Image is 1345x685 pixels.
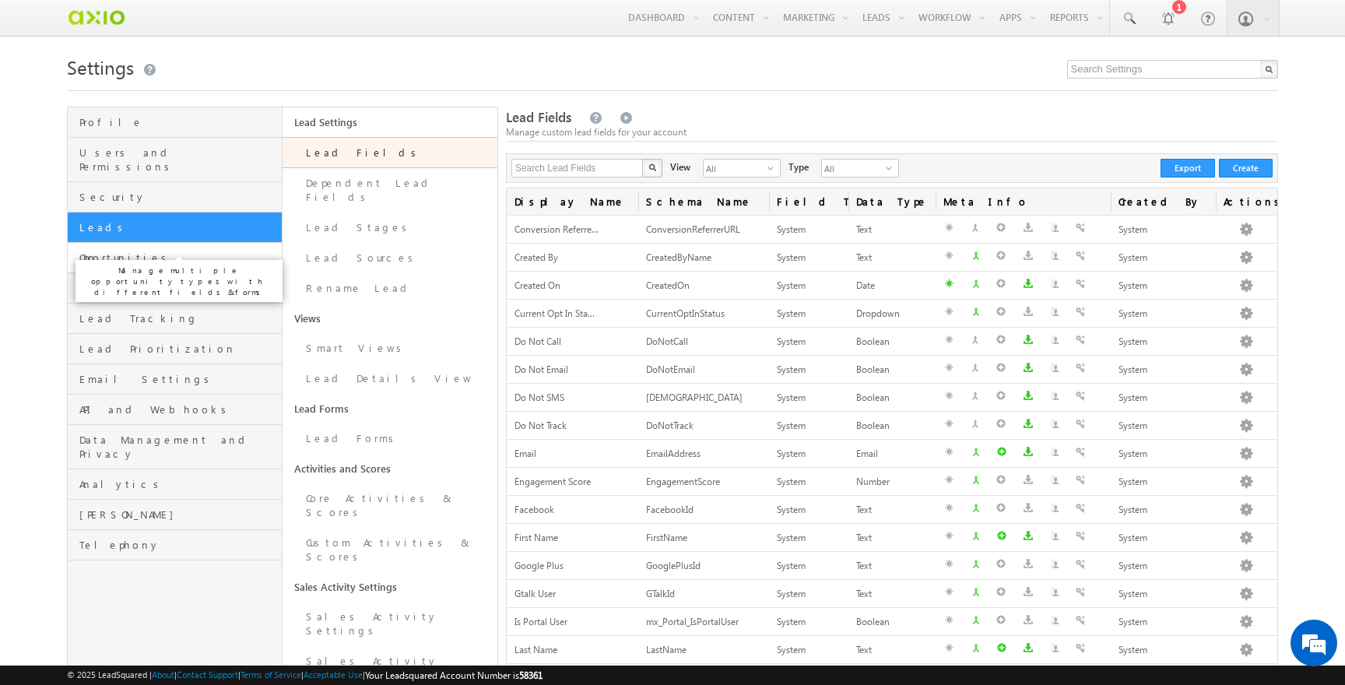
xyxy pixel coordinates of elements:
[79,311,278,325] span: Lead Tracking
[79,190,278,204] span: Security
[1118,222,1208,238] div: System
[646,278,762,294] div: CreatedOn
[68,425,282,469] a: Data Management and Privacy
[1118,278,1208,294] div: System
[514,307,595,319] span: Current Opt In Sta...
[704,160,767,177] span: All
[514,335,561,347] span: Do Not Call
[283,213,497,243] a: Lead Stages
[283,364,497,394] a: Lead Details View
[777,446,840,462] div: System
[68,138,282,182] a: Users and Permissions
[856,362,928,378] div: Boolean
[79,538,278,552] span: Telephony
[777,362,840,378] div: System
[514,420,567,431] span: Do Not Track
[646,530,762,546] div: FirstName
[68,500,282,530] a: [PERSON_NAME]
[283,528,497,572] a: Custom Activities & Scores
[856,306,928,322] div: Dropdown
[856,418,928,434] div: Boolean
[646,586,762,602] div: GTalkId
[68,182,282,213] a: Security
[856,390,928,406] div: Boolean
[1118,558,1208,574] div: System
[514,392,564,403] span: Do Not SMS
[777,530,840,546] div: System
[514,588,556,599] span: Gtalk User
[283,333,497,364] a: Smart Views
[283,243,497,273] a: Lead Sources
[1118,446,1208,462] div: System
[514,279,560,291] span: Created On
[1118,306,1208,322] div: System
[79,342,278,356] span: Lead Prioritization
[777,586,840,602] div: System
[788,159,809,174] div: Type
[646,642,762,659] div: LastName
[79,402,278,416] span: API and Webhooks
[283,168,497,213] a: Dependent Lead Fields
[283,602,497,646] a: Sales Activity Settings
[79,220,278,234] span: Leads
[68,273,282,304] a: Mobile App
[79,372,278,386] span: Email Settings
[79,251,278,265] span: Opportunities
[514,616,567,627] span: Is Portal User
[777,390,840,406] div: System
[646,334,762,350] div: DoNotCall
[646,418,762,434] div: DoNotTrack
[777,418,840,434] div: System
[152,669,174,680] a: About
[304,669,363,680] a: Acceptable Use
[777,250,840,266] div: System
[646,306,762,322] div: CurrentOptInStatus
[767,163,780,173] span: select
[777,502,840,518] div: System
[514,476,591,487] span: Engagement Score
[514,251,558,263] span: Created By
[886,163,898,173] span: select
[1216,188,1277,215] span: Actions
[1118,530,1208,546] div: System
[283,273,497,304] a: Rename Lead
[1118,502,1208,518] div: System
[519,669,543,681] span: 58361
[856,474,928,490] div: Number
[506,125,1278,139] div: Manage custom lead fields for your account
[68,243,282,273] a: Opportunities
[514,644,557,655] span: Last Name
[777,306,840,322] div: System
[646,558,762,574] div: GooglePlusId
[283,572,497,602] a: Sales Activity Settings
[514,364,568,375] span: Do Not Email
[856,502,928,518] div: Text
[646,446,762,462] div: EmailAddress
[79,433,278,461] span: Data Management and Privacy
[856,222,928,238] div: Text
[283,304,497,333] a: Views
[1161,159,1215,177] button: Export
[283,423,497,454] a: Lead Forms
[646,390,762,406] div: [DEMOGRAPHIC_DATA]
[777,474,840,490] div: System
[241,669,301,680] a: Terms of Service
[856,558,928,574] div: Text
[769,188,848,215] span: Field Type
[1118,390,1208,406] div: System
[82,265,276,297] p: Manage multiple opportunity types with different fields & forms
[68,213,282,243] a: Leads
[1219,159,1273,177] button: Create
[1118,614,1208,631] div: System
[283,483,497,528] a: Core Activities & Scores
[848,188,936,215] span: Data Type
[514,504,554,515] span: Facebook
[68,107,282,138] a: Profile
[856,614,928,631] div: Boolean
[856,334,928,350] div: Boolean
[646,502,762,518] div: FacebookId
[856,642,928,659] div: Text
[514,560,564,571] span: Google Plus
[507,188,638,215] span: Display Name
[777,278,840,294] div: System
